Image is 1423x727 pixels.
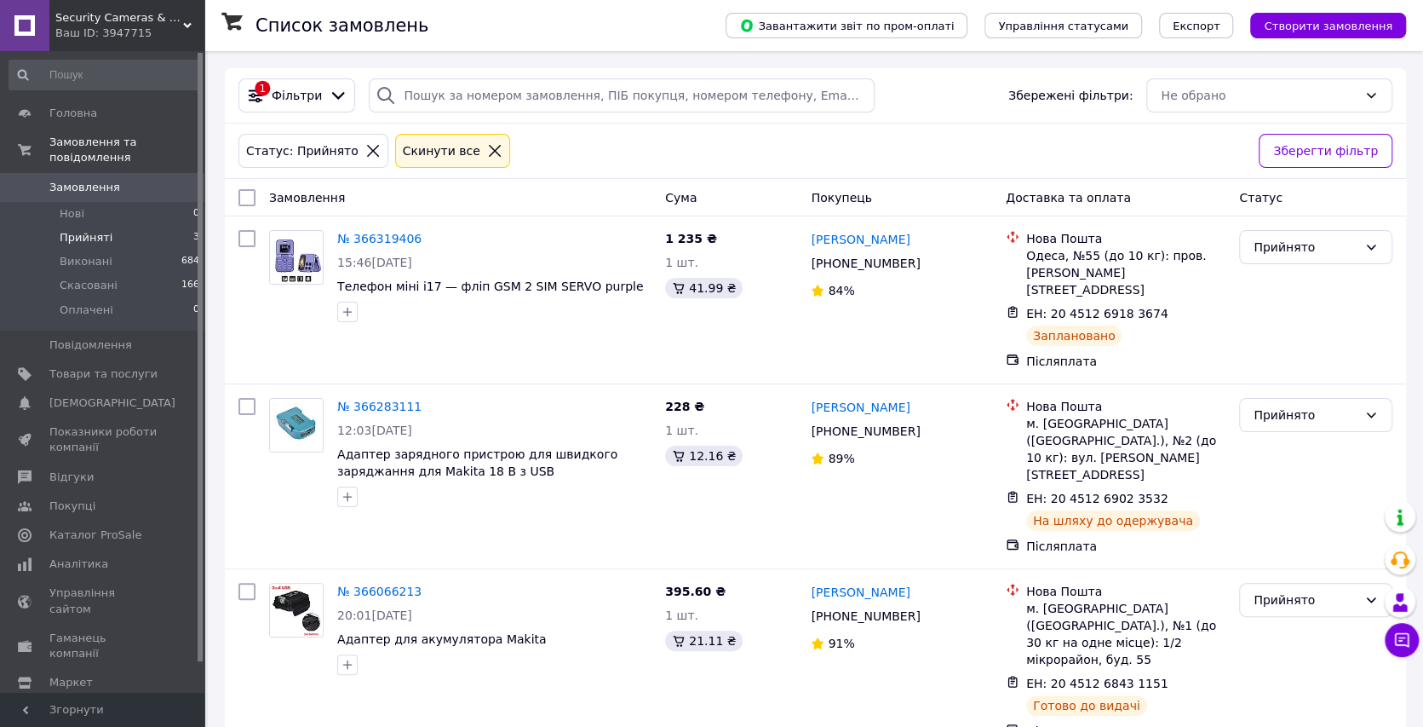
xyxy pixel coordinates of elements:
[807,604,923,628] div: [PHONE_NUMBER]
[665,585,726,598] span: 395.60 ₴
[1239,191,1282,205] span: Статус
[1026,511,1200,531] div: На шляху до одержувача
[665,256,698,269] span: 1 шт.
[337,609,412,622] span: 20:01[DATE]
[270,584,323,637] img: Фото товару
[1026,677,1168,690] span: ЕН: 20 4512 6843 1151
[49,470,94,485] span: Відгуки
[828,452,854,465] span: 89%
[9,60,201,90] input: Пошук
[1026,415,1225,483] div: м. [GEOGRAPHIC_DATA] ([GEOGRAPHIC_DATA].), №2 (до 10 кг): вул. [PERSON_NAME][STREET_ADDRESS]
[49,631,158,661] span: Гаманець компанії
[1026,353,1225,370] div: Післяплата
[337,632,547,646] a: Адаптер для акумулятора Makita
[49,424,158,455] span: Показники роботи компанії
[49,366,158,382] span: Товари та послуги
[665,446,743,466] div: 12.16 ₴
[811,399,909,416] a: [PERSON_NAME]
[1008,87,1133,104] span: Збережені фільтри:
[811,584,909,601] a: [PERSON_NAME]
[181,278,199,293] span: 166
[337,424,412,437] span: 12:03[DATE]
[811,191,871,205] span: Покупець
[193,303,199,318] span: 0
[1026,695,1147,716] div: Готово до видачі
[1273,141,1378,160] span: Зберегти фільтр
[1173,20,1220,32] span: Експорт
[807,419,923,443] div: [PHONE_NUMBER]
[60,278,118,293] span: Скасовані
[337,280,643,293] a: Телефон міні i17 — фліп GSM 2 SIM SERVO purple
[269,230,324,285] a: Фото товару
[1250,13,1406,38] button: Створити замовлення
[1259,134,1392,168] button: Зберегти фільтр
[269,583,324,638] a: Фото товару
[49,180,120,195] span: Замовлення
[55,10,183,26] span: Security Cameras & Games Store
[665,191,697,205] span: Cума
[984,13,1142,38] button: Управління статусами
[270,231,323,284] img: Фото товару
[1254,238,1357,257] div: Прийнято
[665,424,698,437] span: 1 шт.
[60,230,112,245] span: Прийняті
[255,15,428,36] h1: Список замовлень
[1026,538,1225,555] div: Післяплата
[1026,247,1225,298] div: Одеса, №55 (до 10 кг): пров. [PERSON_NAME][STREET_ADDRESS]
[49,557,108,572] span: Аналітика
[1026,583,1225,600] div: Нова Пошта
[337,256,412,269] span: 15:46[DATE]
[1254,591,1357,609] div: Прийнято
[1385,623,1419,657] button: Чат з покупцем
[337,585,422,598] a: № 366066213
[1026,307,1168,320] span: ЕН: 20 4512 6918 3674
[1254,406,1357,424] div: Прийнято
[1026,326,1122,346] div: Заплановано
[998,20,1128,32] span: Управління статусами
[1026,492,1168,505] span: ЕН: 20 4512 6902 3532
[49,106,97,121] span: Головна
[665,278,743,298] div: 41.99 ₴
[49,528,141,543] span: Каталог ProSale
[1026,600,1225,668] div: м. [GEOGRAPHIC_DATA] ([GEOGRAPHIC_DATA].), №1 (до 30 кг на одне місце): 1/2 мікрорайон, буд. 55
[55,26,204,41] div: Ваш ID: 3947715
[243,141,362,160] div: Статус: Прийнято
[811,231,909,248] a: [PERSON_NAME]
[1006,191,1131,205] span: Доставка та оплата
[49,135,204,165] span: Замовлення та повідомлення
[807,251,923,275] div: [PHONE_NUMBER]
[337,400,422,413] a: № 366283111
[193,230,199,245] span: 3
[1264,20,1392,32] span: Створити замовлення
[49,499,95,514] span: Покупці
[665,631,743,651] div: 21.11 ₴
[665,232,717,245] span: 1 235 ₴
[337,447,617,478] a: Адаптер зарядного пристрою для швидкого заряджання для Makita 18 В з USB
[399,141,484,160] div: Cкинути все
[193,206,199,222] span: 0
[181,254,199,269] span: 684
[49,338,132,353] span: Повідомлення
[49,586,158,616] span: Управління сайтом
[337,232,422,245] a: № 366319406
[49,675,93,690] span: Маркет
[60,303,113,318] span: Оплачені
[726,13,967,38] button: Завантажити звіт по пром-оплаті
[60,206,84,222] span: Нові
[665,609,698,622] span: 1 шт.
[1026,230,1225,247] div: Нова Пошта
[270,399,323,452] img: Фото товару
[269,398,324,453] a: Фото товару
[269,191,345,205] span: Замовлення
[1161,86,1357,105] div: Не обрано
[60,254,112,269] span: Виконані
[828,284,854,297] span: 84%
[739,18,954,33] span: Завантажити звіт по пром-оплаті
[49,395,175,411] span: [DEMOGRAPHIC_DATA]
[1159,13,1234,38] button: Експорт
[1233,18,1406,32] a: Створити замовлення
[369,78,874,113] input: Пошук за номером замовлення, ПІБ покупця, номером телефону, Email, номером накладної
